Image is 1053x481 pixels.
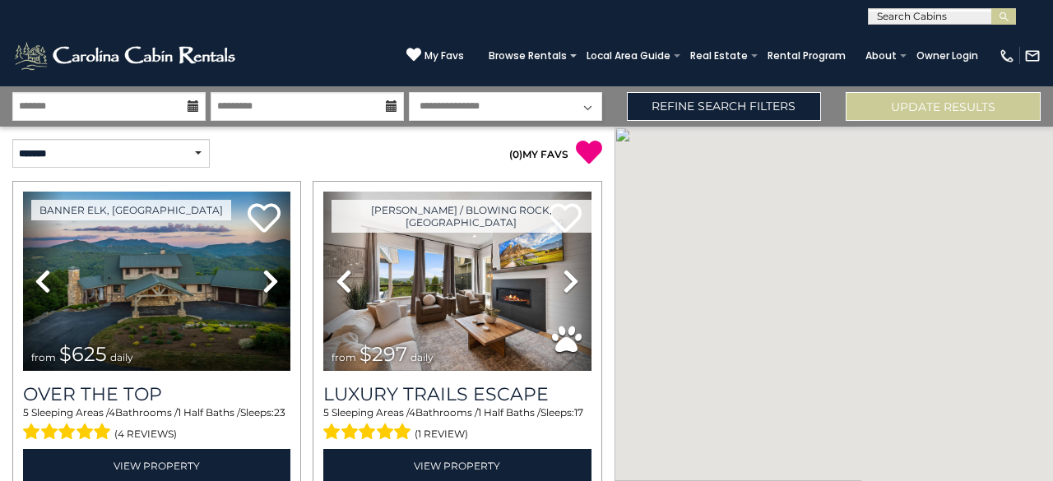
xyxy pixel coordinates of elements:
a: Local Area Guide [578,44,679,67]
img: White-1-2.png [12,39,240,72]
a: About [857,44,905,67]
img: mail-regular-white.png [1024,48,1041,64]
a: Owner Login [908,44,986,67]
span: 4 [109,406,115,419]
span: 5 [23,406,29,419]
span: from [332,351,356,363]
div: Sleeping Areas / Bathrooms / Sleeps: [323,405,591,445]
img: thumbnail_167153549.jpeg [23,192,290,371]
span: 1 Half Baths / [478,406,540,419]
a: (0)MY FAVS [509,148,568,160]
div: Sleeping Areas / Bathrooms / Sleeps: [23,405,290,445]
span: 23 [274,406,285,419]
span: $297 [360,342,407,366]
span: (4 reviews) [114,423,177,445]
a: Banner Elk, [GEOGRAPHIC_DATA] [31,200,231,220]
img: phone-regular-white.png [999,48,1015,64]
a: Over The Top [23,383,290,405]
span: ( ) [509,148,522,160]
span: daily [411,351,434,363]
span: (1 review) [415,423,468,445]
a: Refine Search Filters [627,92,822,121]
a: Rental Program [759,44,854,67]
span: My Favs [424,49,464,63]
a: Luxury Trails Escape [323,383,591,405]
a: Real Estate [682,44,756,67]
span: daily [110,351,133,363]
span: 5 [323,406,329,419]
span: $625 [59,342,107,366]
span: 0 [513,148,519,160]
a: My Favs [406,47,464,64]
a: Add to favorites [248,201,281,237]
span: 4 [409,406,415,419]
img: thumbnail_168695581.jpeg [323,192,591,371]
span: 1 Half Baths / [178,406,240,419]
a: [PERSON_NAME] / Blowing Rock, [GEOGRAPHIC_DATA] [332,200,591,233]
span: 17 [574,406,583,419]
a: Browse Rentals [480,44,575,67]
button: Update Results [846,92,1041,121]
span: from [31,351,56,363]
